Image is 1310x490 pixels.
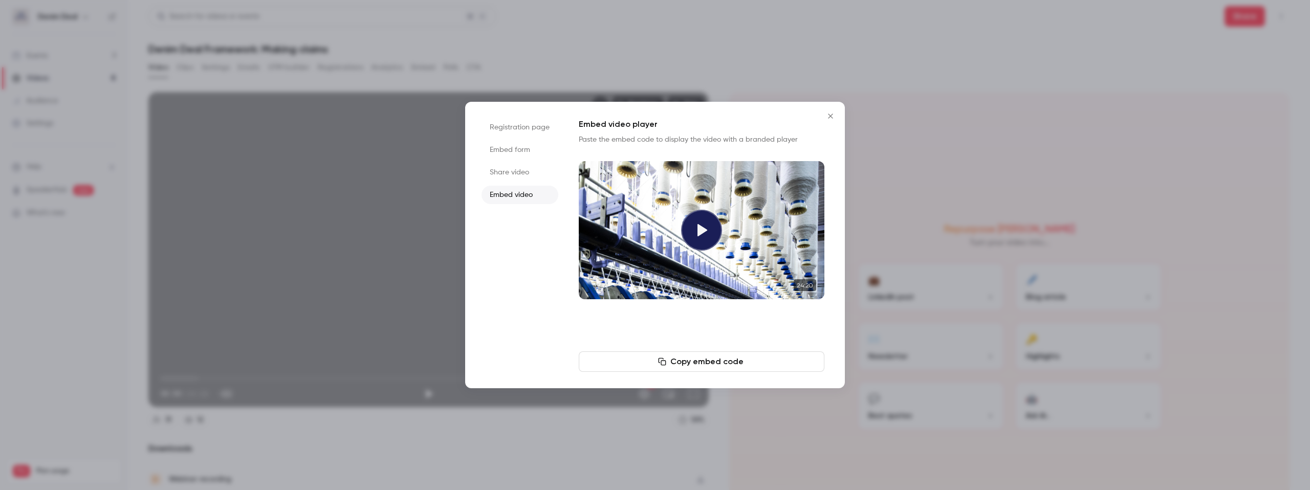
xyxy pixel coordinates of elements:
li: Embed video [482,186,558,204]
p: Paste the embed code to display the video with a branded player [579,135,824,145]
li: Registration page [482,118,558,137]
li: Embed form [482,141,558,159]
button: Play video [681,210,722,251]
h1: Embed video player [579,118,824,130]
button: Close [820,106,841,126]
section: Cover [579,161,824,299]
time: 24:20 [794,279,816,291]
li: Share video [482,163,558,182]
button: Copy embed code [579,351,824,372]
